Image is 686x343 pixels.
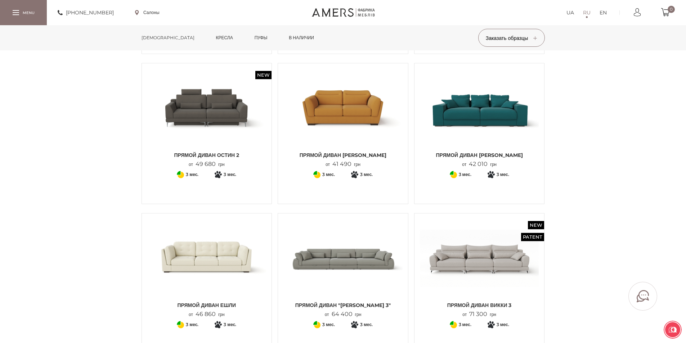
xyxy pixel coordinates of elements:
span: 41 490 [330,161,354,167]
span: 3 мес. [224,320,236,329]
span: 3 мес. [497,320,509,329]
img: Прямой диван Викки 3 [420,219,539,298]
a: Кресла [211,25,238,50]
span: 3 мес. [459,320,471,329]
a: New Patent Прямой диван Викки 3 Прямой диван Викки 3 от71 300грн [420,219,539,318]
span: 3 мес. [186,320,198,329]
button: Заказать образцы [478,29,545,47]
p: от грн [189,311,225,318]
a: UA [566,8,574,17]
a: Прямой диван БРУНО Прямой диван БРУНО Прямой диван [PERSON_NAME] от42 010грн [420,69,539,168]
p: от грн [462,161,497,168]
span: 3 мес. [497,170,509,179]
a: Прямой Диван СОФИЯ Прямой Диван СОФИЯ Прямой Диван [PERSON_NAME] от41 490грн [283,69,403,168]
span: 42 010 [466,161,490,167]
span: 49 680 [193,161,218,167]
span: 3 мес. [322,320,335,329]
span: Patent [521,233,544,241]
a: Салоны [135,9,160,16]
span: 71 300 [467,311,490,317]
a: EN [600,8,607,17]
span: 3 мес. [224,170,236,179]
a: в наличии [283,25,319,50]
a: Прямой диван ЕШЛИ Прямой диван ЕШЛИ Прямой диван ЕШЛИ от46 860грн [147,219,266,318]
a: Пуфы [249,25,273,50]
p: от грн [326,161,360,168]
span: 3 мес. [459,170,471,179]
p: от грн [325,311,362,318]
span: 3 мес. [322,170,335,179]
a: New Прямой диван ОСТИН 2 Прямой диван ОСТИН 2 Прямой диван ОСТИН 2 от49 680грн [147,69,266,168]
span: 46 860 [193,311,218,317]
span: Прямой диван ОСТИН 2 [147,152,266,159]
span: New [528,221,544,229]
span: 0 [668,6,675,13]
span: 3 мес. [186,170,198,179]
a: Прямой Диван Прямой Диван Прямой Диван "[PERSON_NAME] 3" от64 400грн [283,219,403,318]
a: [PHONE_NUMBER] [58,8,114,17]
span: Прямой диван Викки 3 [420,302,539,309]
span: 3 мес. [360,320,373,329]
span: Заказать образцы [486,35,537,41]
a: [DEMOGRAPHIC_DATA] [136,25,200,50]
span: Прямой диван ЕШЛИ [147,302,266,309]
span: 3 мес. [360,170,373,179]
span: Прямой Диван "[PERSON_NAME] 3" [283,302,403,309]
span: Прямой Диван [PERSON_NAME] [283,152,403,159]
span: New [255,71,272,79]
p: от грн [462,311,496,318]
span: Прямой диван [PERSON_NAME] [420,152,539,159]
a: RU [583,8,591,17]
span: 64 400 [329,311,355,317]
p: от грн [189,161,225,168]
